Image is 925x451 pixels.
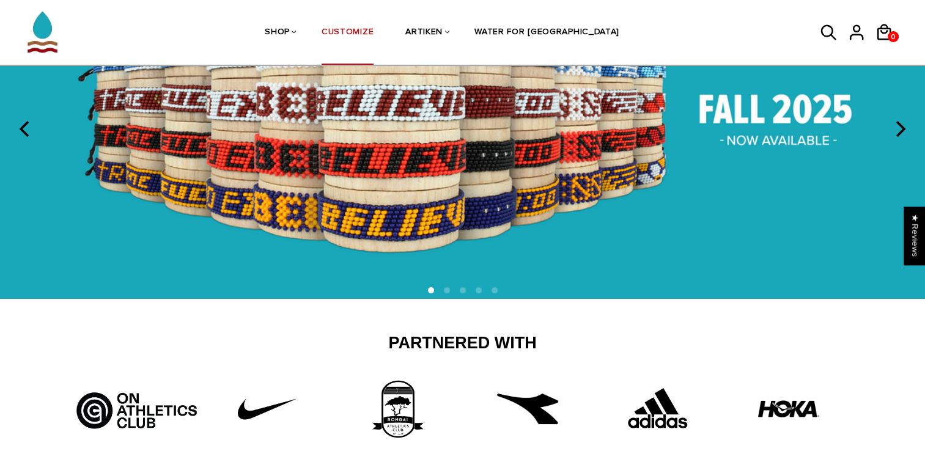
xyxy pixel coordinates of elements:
button: previous [12,116,39,142]
h2: Partnered With [81,333,845,354]
button: next [886,116,913,142]
img: Artboard_5_bcd5fb9d-526a-4748-82a7-e4a7ed1c43f8.jpg [72,378,202,432]
a: 0 [888,31,899,42]
img: HOKA-logo.webp [758,378,819,439]
img: Adidas.png [612,378,704,439]
a: ARTIKEN [405,1,443,65]
div: Click to open Judge.me floating reviews tab [904,207,925,265]
img: free-diadora-logo-icon-download-in-svg-png-gif-file-formats--brand-fashion-pack-logos-icons-28542... [497,378,558,439]
a: SHOP [265,1,290,65]
a: CUSTOMIZE [322,1,374,65]
img: Untitled-1_42f22808-10d6-43b8-a0fd-fffce8cf9462.png [221,378,313,439]
a: WATER FOR [GEOGRAPHIC_DATA] [474,1,619,65]
img: 3rd_partner.png [352,378,443,439]
span: 0 [888,29,899,45]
